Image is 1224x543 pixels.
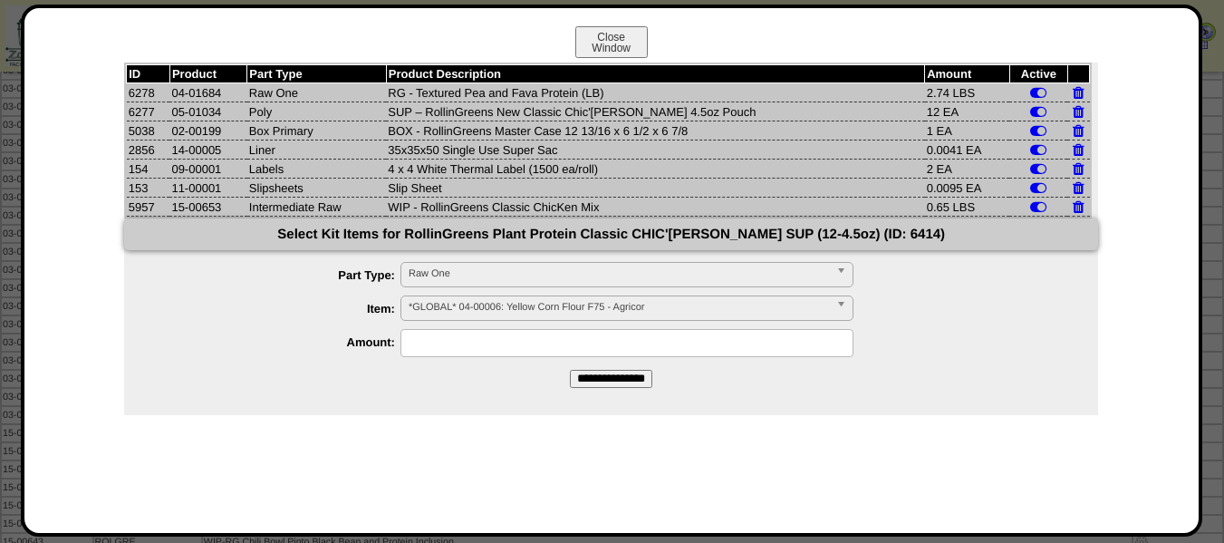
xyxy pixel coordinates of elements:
label: Part Type: [160,268,400,282]
td: 0.0041 EA [925,141,1010,160]
td: Poly [247,102,386,121]
td: 2856 [127,141,170,160]
td: Raw One [247,83,386,102]
th: Amount [925,65,1010,83]
label: Amount: [160,335,400,349]
td: 05-01034 [169,102,246,121]
td: 35x35x50 Single Use Super Sac [386,141,924,160]
td: 5038 [127,121,170,141]
td: 154 [127,160,170,179]
td: Intermediate Raw [247,198,386,217]
td: BOX - RollinGreens Master Case 12 13/16 x 6 1/2 x 6 7/8 [386,121,924,141]
td: 1 EA [925,121,1010,141]
td: 14-00005 [169,141,246,160]
th: Part Type [247,65,386,83]
td: 2.74 LBS [925,83,1010,102]
td: 09-00001 [169,160,246,179]
th: ID [127,65,170,83]
td: 153 [127,179,170,198]
td: 02-00199 [169,121,246,141]
td: 04-01684 [169,83,246,102]
td: 12 EA [925,102,1010,121]
th: Active [1009,65,1067,83]
span: Raw One [409,263,829,285]
td: 0.65 LBS [925,198,1010,217]
td: Liner [247,141,386,160]
div: Select Kit Items for RollinGreens Plant Protein Classic CHIC'[PERSON_NAME] SUP (12-4.5oz) (ID: 6414) [124,218,1098,250]
th: Product [169,65,246,83]
label: Item: [160,302,400,315]
td: RG - Textured Pea and Fava Protein (LB) [386,83,924,102]
td: 15-00653 [169,198,246,217]
td: 11-00001 [169,179,246,198]
td: 6277 [127,102,170,121]
a: CloseWindow [573,41,650,54]
td: SUP – RollinGreens New Classic Chic'[PERSON_NAME] 4.5oz Pouch [386,102,924,121]
td: Slip Sheet [386,179,924,198]
td: 2 EA [925,160,1010,179]
td: 6278 [127,83,170,102]
th: Product Description [386,65,924,83]
td: Slipsheets [247,179,386,198]
span: *GLOBAL* 04-00006: Yellow Corn Flour F75 - Agricor [409,296,829,318]
td: WIP - RollinGreens Classic ChicKen Mix [386,198,924,217]
button: CloseWindow [575,26,648,58]
td: Box Primary [247,121,386,141]
td: 5957 [127,198,170,217]
td: Labels [247,160,386,179]
td: 4 x 4 White Thermal Label (1500 ea/roll) [386,160,924,179]
td: 0.0095 EA [925,179,1010,198]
